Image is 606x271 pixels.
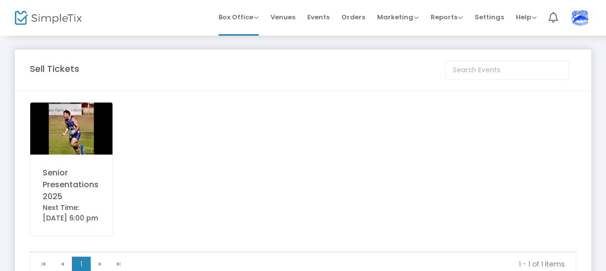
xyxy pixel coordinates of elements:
[219,12,259,22] span: Box Office
[516,12,537,22] span: Help
[271,4,295,30] span: Venues
[377,12,419,22] span: Marketing
[135,259,565,269] kendo-pager-info: 1 - 1 of 1 items
[475,4,504,30] span: Settings
[445,60,569,80] input: Search Events
[43,203,100,223] div: Next Time: [DATE] 6:00 pm
[43,167,100,203] div: Senior Presentations 2025
[431,12,463,22] span: Reports
[341,4,365,30] span: Orders
[30,62,79,75] m-panel-title: Sell Tickets
[30,103,112,155] img: 638925762938732948att.jMT0-TwPkLHH1YJIksXRDM4c3vCF7KEii-HmQLhuYTw.jpeg
[307,4,330,30] span: Events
